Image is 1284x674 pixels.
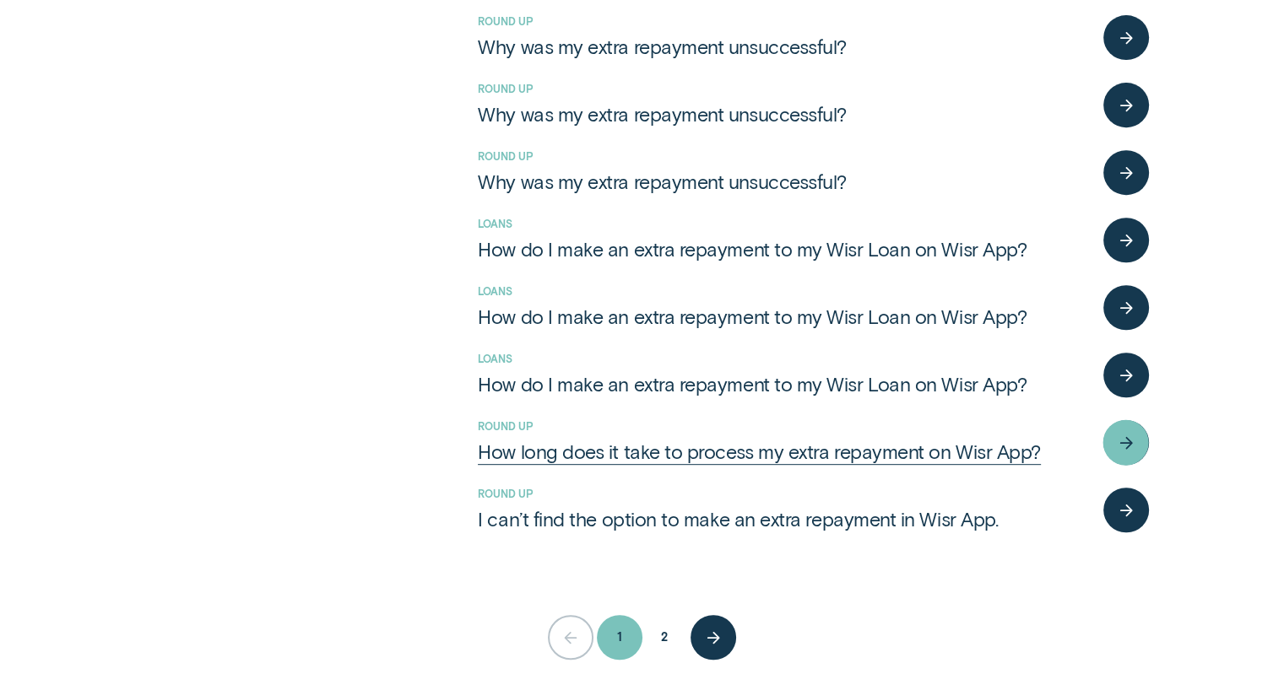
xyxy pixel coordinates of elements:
[478,35,1094,59] a: Why was my extra repayment unsuccessful?
[478,305,1027,329] div: How do I make an extra repayment to my Wisr Loan on Wisr App?
[478,150,533,163] a: Round Up
[478,420,533,433] a: Round Up
[478,439,1040,464] div: How long does it take to process my extra repayment on Wisr App?
[478,439,1094,464] a: How long does it take to process my extra repayment on Wisr App?
[478,372,1094,396] a: How do I make an extra repayment to my Wisr Loan on Wisr App?
[478,237,1027,262] div: How do I make an extra repayment to my Wisr Loan on Wisr App?
[478,35,847,59] div: Why was my extra repayment unsuccessful?
[478,372,1027,396] div: How do I make an extra repayment to my Wisr Loan on Wisr App?
[691,615,735,660] button: help centre search next page button
[478,507,1094,531] a: I can’t find the option to make an extra repayment in Wisr App.
[478,102,1094,127] a: Why was my extra repayment unsuccessful?
[478,170,1094,194] a: Why was my extra repayment unsuccessful?
[478,237,1094,262] a: How do I make an extra repayment to my Wisr Loan on Wisr App?
[478,170,847,194] div: Why was my extra repayment unsuccessful?
[478,305,1094,329] a: How do I make an extra repayment to my Wisr Loan on Wisr App?
[478,353,512,365] a: Loans
[478,83,533,95] a: Round Up
[597,615,642,660] button: help centre search page 1 current page
[478,15,533,28] a: Round Up
[478,507,998,531] div: I can’t find the option to make an extra repayment in Wisr App.
[478,218,512,230] a: Loans
[478,285,512,298] a: Loans
[478,488,533,500] a: Round Up
[642,615,687,660] button: help centre search page 2 link
[478,102,847,127] div: Why was my extra repayment unsuccessful?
